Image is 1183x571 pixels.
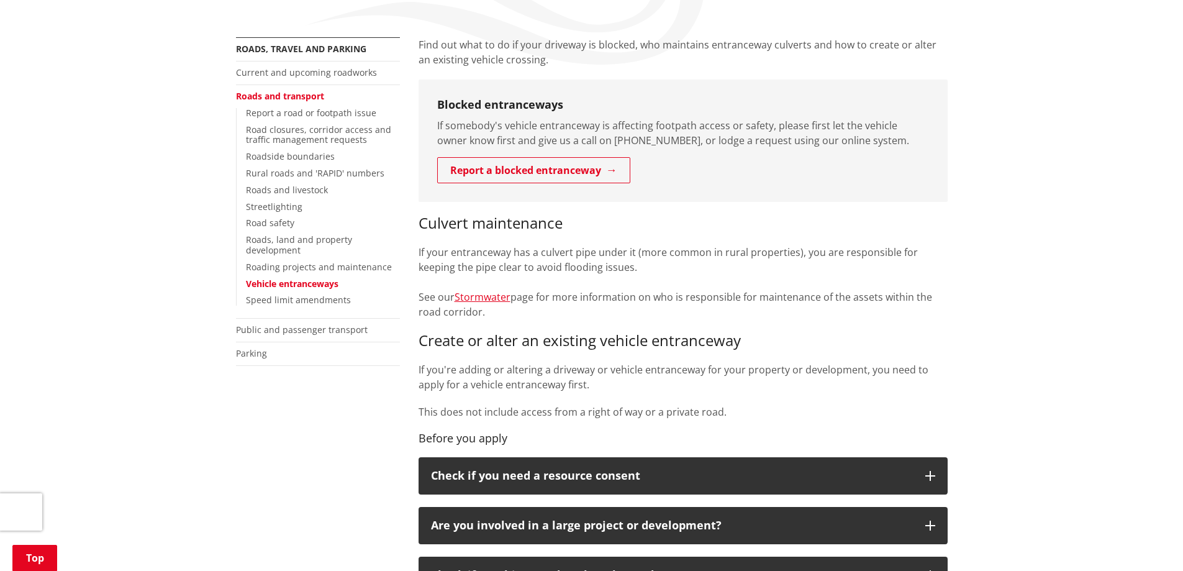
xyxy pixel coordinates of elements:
p: If your entranceway has a culvert pipe under it (more common in rural properties), you are respon... [419,245,948,319]
p: Are you involved in a large project or development? [431,519,913,532]
a: Road closures, corridor access and traffic management requests [246,124,391,146]
a: Report a road or footpath issue [246,107,376,119]
iframe: Messenger Launcher [1126,519,1171,564]
a: Speed limit amendments [246,294,351,306]
p: Check if you need a resource consent [431,470,913,482]
p: This does not include access from a right of way or a private road. [419,404,948,419]
a: Rural roads and 'RAPID' numbers [246,167,384,179]
a: Roads and transport [236,90,324,102]
a: Parking [236,347,267,359]
p: Find out what to do if your driveway is blocked, who maintains entranceway culverts and how to cr... [419,37,948,67]
p: If somebody's vehicle entranceway is affecting footpath access or safety, please first let the ve... [437,118,929,148]
button: Are you involved in a large project or development? [419,507,948,544]
p: If you're adding or altering a driveway or vehicle entranceway for your property or development, ... [419,362,948,392]
h4: Before you apply [419,432,948,445]
a: Stormwater [455,290,510,304]
a: Roads, travel and parking [236,43,366,55]
a: Roads, land and property development [246,234,352,256]
a: Roading projects and maintenance [246,261,392,273]
a: Roads and livestock [246,184,328,196]
a: Top [12,545,57,571]
a: Vehicle entranceways [246,278,338,290]
a: Public and passenger transport [236,324,368,336]
h3: Blocked entranceways [437,98,929,112]
a: Report a blocked entranceway [437,157,630,183]
a: Streetlighting [246,201,302,212]
a: Roadside boundaries [246,150,335,162]
button: Check if you need a resource consent [419,457,948,495]
h3: Culvert maintenance [419,214,948,232]
a: Road safety [246,217,294,229]
h3: Create or alter an existing vehicle entranceway [419,332,948,350]
a: Current and upcoming roadworks [236,66,377,78]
